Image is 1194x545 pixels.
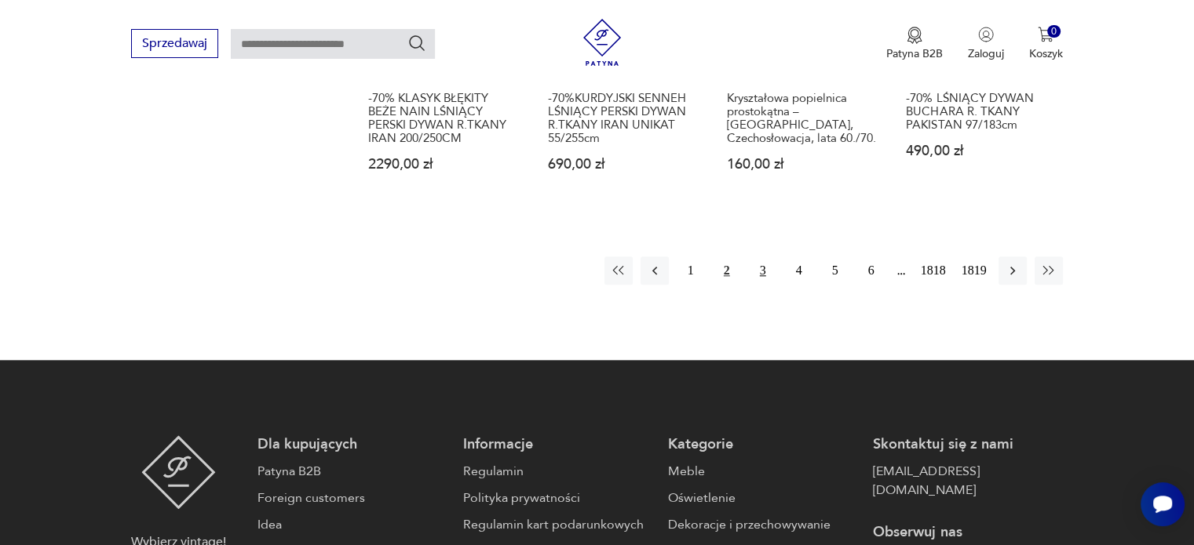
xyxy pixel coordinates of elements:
[749,256,777,285] button: 3
[368,92,517,145] h3: -70% KLASYK BŁĘKITY BEŻE NAIN LŚNIĄCY PERSKI DYWAN R.TKANY IRAN 200/250CM
[886,27,943,61] a: Ikona medaluPatyna B2B
[463,515,652,534] a: Regulamin kart podarunkowych
[727,92,876,145] h3: Kryształowa popielnica prostokątna – [GEOGRAPHIC_DATA], Czechosłowacja, lata 60./70.
[463,462,652,481] a: Regulamin
[668,462,857,481] a: Meble
[1029,46,1063,61] p: Koszyk
[873,523,1062,542] p: Obserwuj nas
[906,144,1055,158] p: 490,00 zł
[668,489,857,507] a: Oświetlenie
[257,435,447,454] p: Dla kupujących
[131,39,218,50] a: Sprzedawaj
[257,462,447,481] a: Patyna B2B
[873,462,1062,500] a: [EMAIL_ADDRESS][DOMAIN_NAME]
[668,435,857,454] p: Kategorie
[463,435,652,454] p: Informacje
[968,46,1004,61] p: Zaloguj
[886,27,943,61] button: Patyna B2B
[886,46,943,61] p: Patyna B2B
[677,256,705,285] button: 1
[141,435,216,509] img: Patyna - sklep z meblami i dekoracjami vintage
[958,256,991,285] button: 1819
[1029,27,1063,61] button: 0Koszyk
[873,435,1062,454] p: Skontaktuj się z nami
[1038,27,1053,42] img: Ikona koszyka
[917,256,950,285] button: 1818
[368,158,517,171] p: 2290,00 zł
[1141,482,1185,526] iframe: Smartsupp widget button
[257,515,447,534] a: Idea
[978,27,994,42] img: Ikonka użytkownika
[907,27,922,44] img: Ikona medalu
[548,92,697,145] h3: -70%KURDYJSKI SENNEH LŚNIĄCY PERSKI DYWAN R.TKANY IRAN UNIKAT 55/255cm
[968,27,1004,61] button: Zaloguj
[727,158,876,171] p: 160,00 zł
[579,19,626,66] img: Patyna - sklep z meblami i dekoracjami vintage
[131,29,218,58] button: Sprzedawaj
[1047,25,1061,38] div: 0
[785,256,813,285] button: 4
[257,489,447,507] a: Foreign customers
[463,489,652,507] a: Polityka prywatności
[906,92,1055,132] h3: -70% LŚNIĄCY DYWAN BUCHARA R. TKANY PAKISTAN 97/183cm
[668,515,857,534] a: Dekoracje i przechowywanie
[407,34,426,53] button: Szukaj
[713,256,741,285] button: 2
[821,256,849,285] button: 5
[548,158,697,171] p: 690,00 zł
[857,256,885,285] button: 6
